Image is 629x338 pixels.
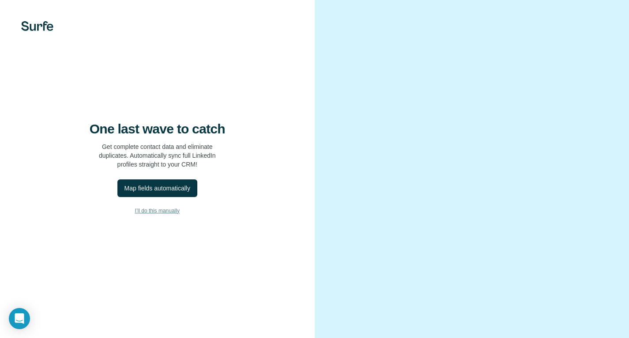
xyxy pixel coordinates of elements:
[90,121,225,137] h4: One last wave to catch
[21,21,53,31] img: Surfe's logo
[135,207,180,215] span: I’ll do this manually
[117,179,197,197] button: Map fields automatically
[9,308,30,329] div: Open Intercom Messenger
[99,142,216,169] p: Get complete contact data and eliminate duplicates. Automatically sync full LinkedIn profiles str...
[18,204,297,217] button: I’ll do this manually
[124,184,190,193] div: Map fields automatically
